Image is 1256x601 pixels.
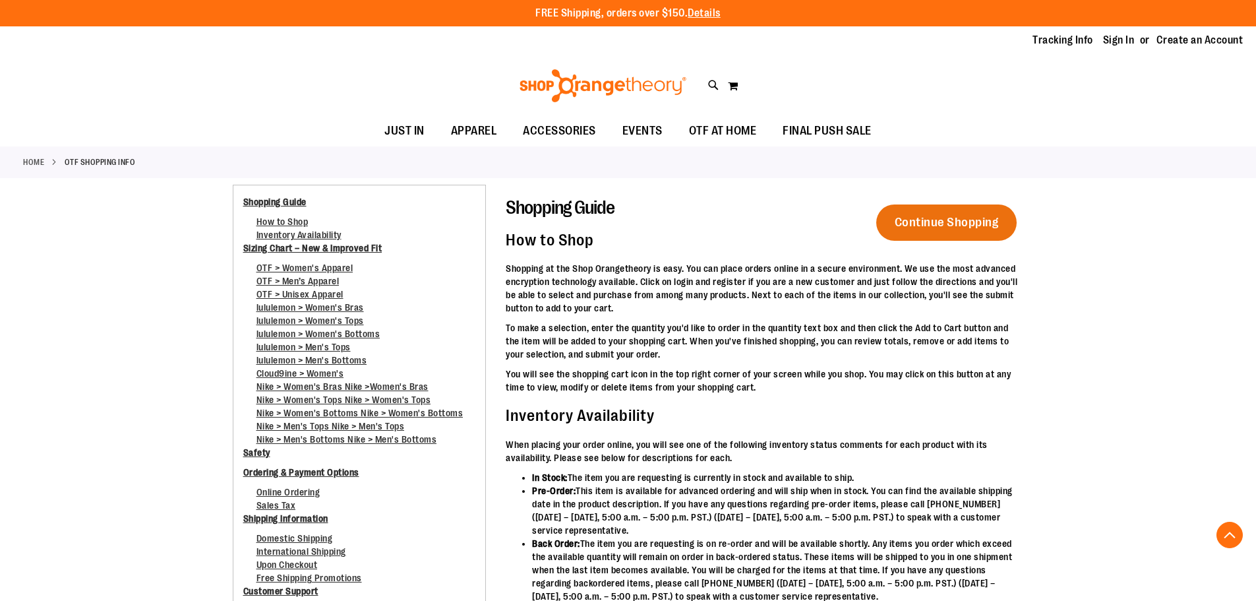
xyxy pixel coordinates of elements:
li: This item is available for advanced ordering and will ship when in stock. You can find the availa... [532,484,1023,537]
a: Tracking Info [1032,33,1093,47]
a: APPAREL [438,116,510,146]
a: Details [688,7,721,19]
span: JUST IN [384,116,425,146]
a: Continue Shopping [876,205,1017,241]
a: Safety [243,446,270,466]
p: To make a selection, enter the quantity you'd like to order in the quantity text box and then cli... [506,321,1023,361]
a: Upon Checkout [256,559,318,577]
strong: OTF Shopping Info [65,156,136,168]
a: lululemon > Women's Tops [256,315,364,332]
span: FINAL PUSH SALE [783,116,872,146]
p: FREE Shipping, orders over $150. [535,6,721,21]
h4: Inventory Availability [506,407,1023,424]
a: lululemon > Women's Bottoms [256,329,380,346]
span: Continue Shopping [886,209,1007,236]
a: Ordering & Payment Options [243,466,359,486]
p: When placing your order online, you will see one of the following inventory status comments for e... [506,438,1023,464]
a: Nike > Women's Tops Nike > Women's Tops [256,395,431,412]
span: APPAREL [451,116,497,146]
a: Nike > Men's Tops Nike > Men's Tops [256,421,405,438]
a: Sign In [1103,33,1135,47]
a: OTF > Unisex Apparel [256,289,344,306]
button: Back To Top [1216,522,1243,548]
a: ACCESSORIES [510,116,609,146]
a: Sales Tax [256,500,296,517]
a: OTF > Women's Apparel [256,263,353,280]
strong: Back Order: [532,538,580,549]
a: Domestic Shipping [256,533,333,550]
a: Create an Account [1156,33,1243,47]
a: Free Shipping Promotions [256,573,362,590]
h4: How to Shop [506,232,1023,249]
a: lululemon > Women's Bras [256,302,364,319]
a: How to Shop [256,216,309,234]
p: Shopping at the Shop Orangetheory is easy. You can place orders online in a secure environment. W... [506,262,1023,315]
img: Shop Orangetheory [518,69,688,102]
a: FINAL PUSH SALE [769,116,885,146]
a: lululemon > Men's Bottoms [256,355,367,372]
a: OTF > Men’s Apparel [256,276,340,293]
a: Cloud9ine > Women's [256,368,344,385]
a: Nike > Men's Bottoms Nike > Men's Bottoms [256,434,437,451]
a: Nike > Women's Bottoms Nike > Women's Bottoms [256,408,464,425]
span: EVENTS [622,116,663,146]
a: JUST IN [371,116,438,146]
p: You will see the shopping cart icon in the top right corner of your screen while you shop. You ma... [506,367,1023,394]
a: Shopping Guide [243,195,307,215]
a: lululemon > Men's Tops [256,342,351,359]
a: Online Ordering [256,487,320,504]
span: ACCESSORIES [523,116,596,146]
a: EVENTS [609,116,676,146]
strong: Pre-Order: [532,486,576,496]
a: Home [23,156,44,168]
a: Nike > Women's Bras Nike >Women's Bras [256,381,429,398]
li: The item you are requesting is currently in stock and available to ship. [532,471,1023,484]
a: OTF AT HOME [676,116,770,146]
a: Shipping Information [243,512,328,532]
span: OTF AT HOME [689,116,757,146]
h3: Shopping Guide [506,198,1023,218]
a: International Shipping [256,546,346,563]
strong: In Stock: [532,472,568,483]
a: Inventory Availability [256,230,342,247]
a: Sizing Chart – New & Improved Fit [243,241,382,261]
